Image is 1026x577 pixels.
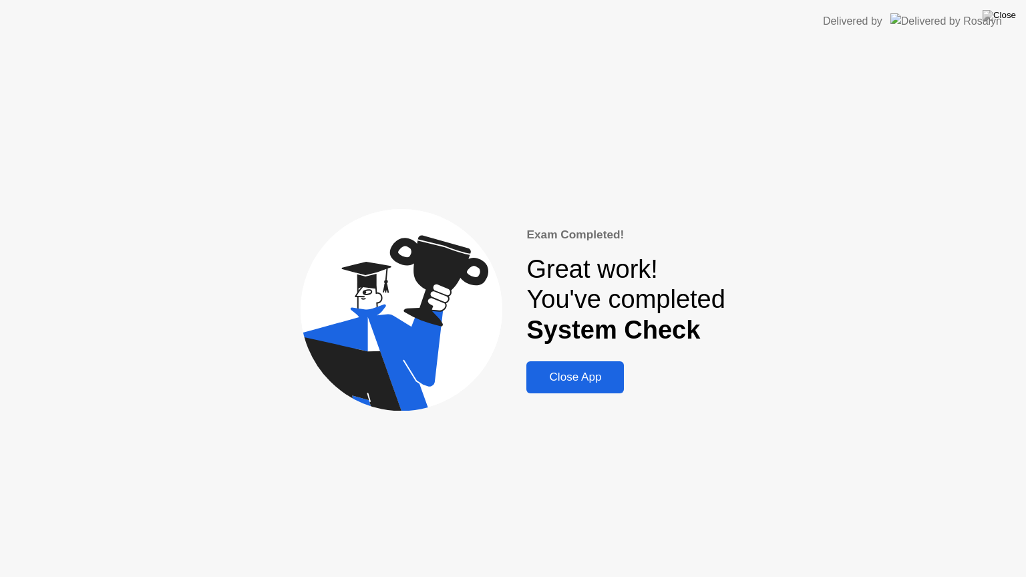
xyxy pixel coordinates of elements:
[526,254,725,346] div: Great work! You've completed
[526,316,700,344] b: System Check
[890,13,1002,29] img: Delivered by Rosalyn
[983,10,1016,21] img: Close
[526,226,725,244] div: Exam Completed!
[530,371,620,384] div: Close App
[823,13,882,29] div: Delivered by
[526,361,624,393] button: Close App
